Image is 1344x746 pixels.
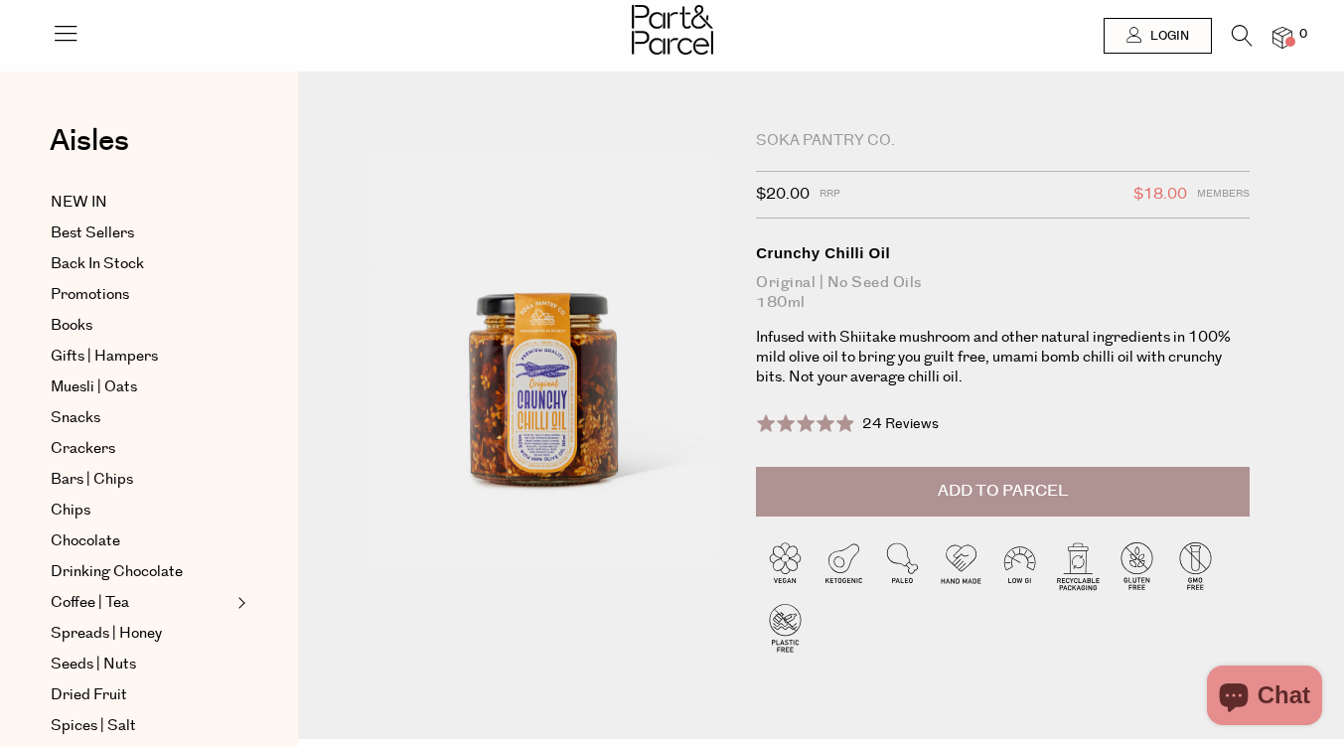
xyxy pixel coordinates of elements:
span: Chocolate [51,529,120,553]
a: Best Sellers [51,222,231,245]
div: Soka Pantry Co. [756,131,1250,151]
div: Original | No Seed Oils 180ml [756,273,1250,313]
a: Coffee | Tea [51,591,231,615]
span: Snacks [51,406,100,430]
a: Snacks [51,406,231,430]
span: Members [1197,182,1250,208]
img: P_P-ICONS-Live_Bec_V11_Vegan.svg [756,536,815,595]
span: Chips [51,499,90,522]
a: Login [1104,18,1212,54]
a: Promotions [51,283,231,307]
a: Spices | Salt [51,714,231,738]
span: Dried Fruit [51,683,127,707]
img: P_P-ICONS-Live_Bec_V11_Gluten_Free.svg [1108,536,1166,595]
span: NEW IN [51,191,107,215]
span: Add to Parcel [938,480,1068,503]
a: NEW IN [51,191,231,215]
span: 0 [1294,26,1312,44]
inbox-online-store-chat: Shopify online store chat [1201,666,1328,730]
span: Spreads | Honey [51,622,162,646]
p: Infused with Shiitake mushroom and other natural ingredients in 100% mild olive oil to bring you ... [756,328,1250,387]
a: 0 [1272,27,1292,48]
span: Gifts | Hampers [51,345,158,369]
span: Crackers [51,437,115,461]
a: Crackers [51,437,231,461]
span: $20.00 [756,182,810,208]
a: Seeds | Nuts [51,653,231,676]
img: P_P-ICONS-Live_Bec_V11_Paleo.svg [873,536,932,595]
img: P_P-ICONS-Live_Bec_V11_Ketogenic.svg [815,536,873,595]
img: P_P-ICONS-Live_Bec_V11_Handmade.svg [932,536,990,595]
a: Drinking Chocolate [51,560,231,584]
span: Muesli | Oats [51,375,137,399]
span: $18.00 [1133,182,1187,208]
a: Chocolate [51,529,231,553]
a: Aisles [50,126,129,176]
span: Books [51,314,92,338]
a: Back In Stock [51,252,231,276]
span: Aisles [50,119,129,163]
img: P_P-ICONS-Live_Bec_V11_Plastic_Free.svg [756,598,815,657]
span: Bars | Chips [51,468,133,492]
span: Seeds | Nuts [51,653,136,676]
img: P_P-ICONS-Live_Bec_V11_GMO_Free.svg [1166,536,1225,595]
img: Part&Parcel [632,5,713,55]
button: Add to Parcel [756,467,1250,517]
span: Spices | Salt [51,714,136,738]
a: Spreads | Honey [51,622,231,646]
img: P_P-ICONS-Live_Bec_V11_Low_Gi.svg [990,536,1049,595]
span: Back In Stock [51,252,144,276]
a: Books [51,314,231,338]
span: Coffee | Tea [51,591,129,615]
a: Chips [51,499,231,522]
span: Promotions [51,283,129,307]
a: Gifts | Hampers [51,345,231,369]
a: Dried Fruit [51,683,231,707]
span: Login [1145,28,1189,45]
img: Crunchy Chilli Oil [358,131,726,566]
span: Drinking Chocolate [51,560,183,584]
span: 24 Reviews [862,414,939,434]
button: Expand/Collapse Coffee | Tea [232,591,246,615]
span: RRP [820,182,840,208]
img: P_P-ICONS-Live_Bec_V11_Recyclable_Packaging.svg [1049,536,1108,595]
a: Muesli | Oats [51,375,231,399]
a: Bars | Chips [51,468,231,492]
div: Crunchy Chilli Oil [756,243,1250,263]
span: Best Sellers [51,222,134,245]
